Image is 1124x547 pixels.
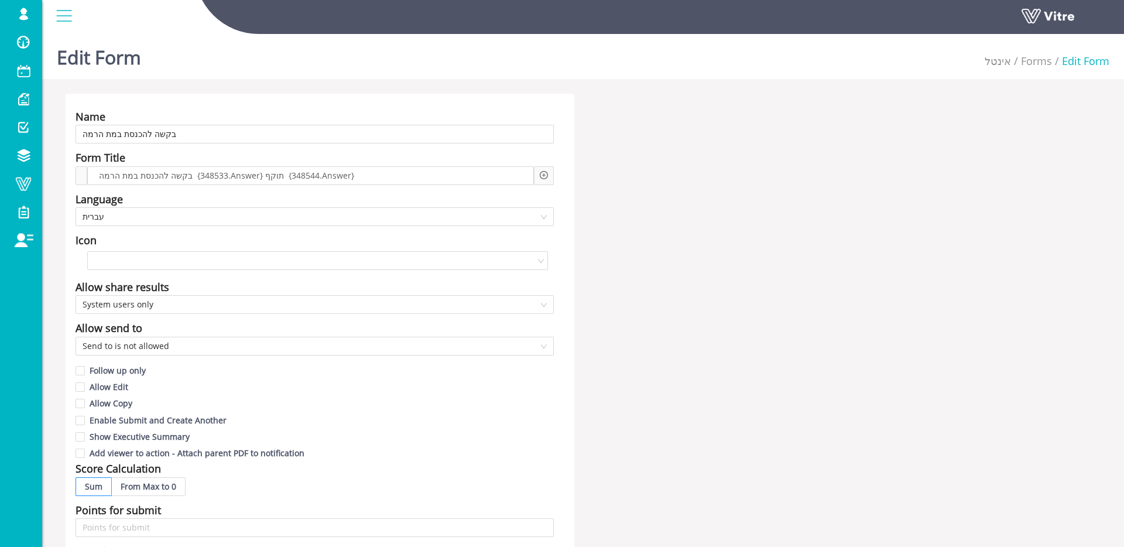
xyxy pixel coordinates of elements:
[76,460,161,477] div: Score Calculation
[76,125,554,143] input: Name
[83,296,547,313] span: System users only
[1021,54,1052,68] a: Forms
[76,191,123,207] div: Language
[76,502,161,518] div: Points for submit
[1052,53,1109,69] li: Edit Form
[76,108,105,125] div: Name
[985,54,1011,68] a: אינטל
[76,232,97,248] div: Icon
[540,171,548,179] span: plus-circle
[76,320,142,336] div: Allow send to
[121,481,176,492] span: From Max to 0
[83,208,547,225] span: עברית
[85,398,137,409] span: Allow Copy
[85,481,102,492] span: Sum
[76,518,554,537] input: Points for submit
[85,365,150,376] span: Follow up only
[76,149,125,166] div: Form Title
[85,381,133,392] span: Allow Edit
[85,415,231,426] span: Enable Submit and Create Another
[83,337,547,355] span: Send to is not allowed
[76,279,169,295] div: Allow share results
[85,431,194,442] span: Show Executive Summary
[85,447,309,459] span: Add viewer to action - Attach parent PDF to notification
[96,169,357,182] span: בקשה להכנסת במת הרמה {348533.Answer} תוקף {348544.Answer}
[57,29,141,79] h1: Edit Form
